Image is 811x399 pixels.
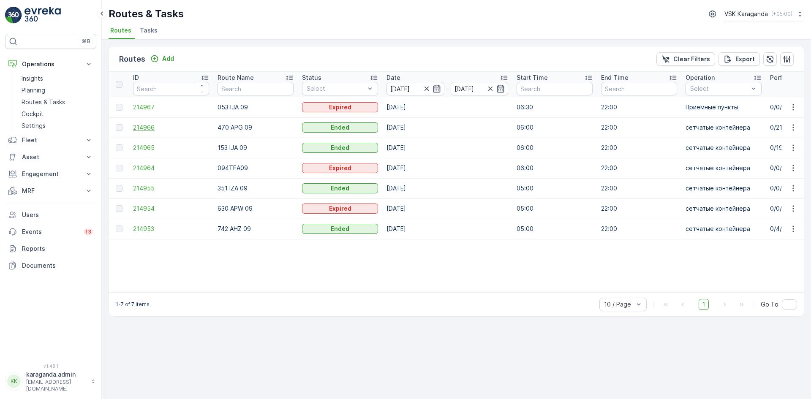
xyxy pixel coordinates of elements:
td: 22:00 [597,198,681,219]
input: Search [218,82,294,95]
span: Go To [761,300,778,309]
input: dd/mm/yyyy [386,82,444,95]
td: 06:00 [512,158,597,178]
td: 742 AHZ 09 [213,219,298,239]
p: Select [690,84,748,93]
button: Expired [302,204,378,214]
button: Ended [302,224,378,234]
a: Settings [18,120,96,132]
td: 351 IZA 09 [213,178,298,198]
p: Planning [22,86,45,95]
p: Routes & Tasks [109,7,184,21]
p: Ended [331,184,349,193]
td: сетчатыe контейнера [681,198,766,219]
td: сетчатыe контейнера [681,138,766,158]
a: Insights [18,73,96,84]
td: [DATE] [382,97,512,117]
p: Route Name [218,73,254,82]
p: Select [307,84,365,93]
button: Ended [302,143,378,153]
a: 214954 [133,204,209,213]
a: Reports [5,240,96,257]
button: Fleet [5,132,96,149]
a: Documents [5,257,96,274]
td: сетчатыe контейнера [681,117,766,138]
p: Asset [22,153,79,161]
p: Status [302,73,321,82]
td: 06:00 [512,117,597,138]
button: Engagement [5,166,96,182]
a: Planning [18,84,96,96]
td: 05:00 [512,219,597,239]
p: 13 [85,228,91,235]
p: MRF [22,187,79,195]
span: Routes [110,26,131,35]
p: Export [735,55,755,63]
p: Documents [22,261,93,270]
td: сетчатыe контейнера [681,158,766,178]
button: MRF [5,182,96,199]
p: Fleet [22,136,79,144]
p: VSK Karaganda [724,10,768,18]
p: Clear Filters [673,55,710,63]
td: 05:00 [512,178,597,198]
td: 630 APW 09 [213,198,298,219]
div: KK [7,375,21,388]
a: 214966 [133,123,209,132]
p: [EMAIL_ADDRESS][DOMAIN_NAME] [26,379,87,392]
input: dd/mm/yyyy [451,82,509,95]
td: [DATE] [382,158,512,178]
td: 22:00 [597,158,681,178]
td: 153 IJA 09 [213,138,298,158]
div: Toggle Row Selected [116,205,122,212]
p: Routes [119,53,145,65]
p: Start Time [517,73,548,82]
p: karaganda.admin [26,370,87,379]
p: End Time [601,73,629,82]
span: 214965 [133,144,209,152]
p: Insights [22,74,43,83]
img: logo [5,7,22,24]
p: Date [386,73,400,82]
span: v 1.48.1 [5,364,96,369]
a: 214964 [133,164,209,172]
p: ( +05:00 ) [771,11,792,17]
div: Toggle Row Selected [116,185,122,192]
a: Cockpit [18,108,96,120]
td: [DATE] [382,219,512,239]
button: VSK Karaganda(+05:00) [724,7,804,21]
p: Performance [770,73,808,82]
a: 214955 [133,184,209,193]
p: Settings [22,122,46,130]
button: Asset [5,149,96,166]
p: ID [133,73,139,82]
td: 094TEA09 [213,158,298,178]
button: Expired [302,102,378,112]
td: 470 APG 09 [213,117,298,138]
span: 1 [699,299,709,310]
button: Ended [302,183,378,193]
a: 214967 [133,103,209,111]
td: 06:30 [512,97,597,117]
td: сетчатыe контейнера [681,178,766,198]
p: ⌘B [82,38,90,45]
p: Engagement [22,170,79,178]
button: KKkaraganda.admin[EMAIL_ADDRESS][DOMAIN_NAME] [5,370,96,392]
div: Toggle Row Selected [116,144,122,151]
a: 214953 [133,225,209,233]
p: Expired [329,103,351,111]
p: Users [22,211,93,219]
button: Add [147,54,177,64]
td: 22:00 [597,138,681,158]
a: Users [5,206,96,223]
td: [DATE] [382,138,512,158]
td: 22:00 [597,97,681,117]
p: Ended [331,225,349,233]
p: Ended [331,123,349,132]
